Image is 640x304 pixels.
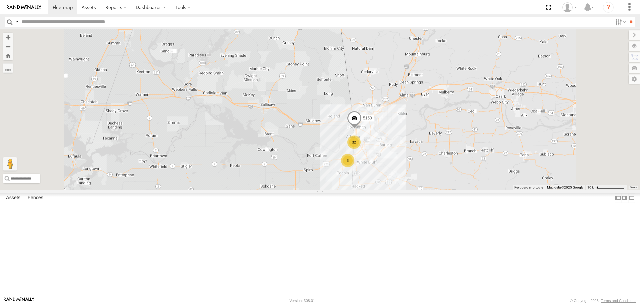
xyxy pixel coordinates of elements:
[587,186,597,189] span: 10 km
[290,299,315,303] div: Version: 308.01
[621,193,628,203] label: Dock Summary Table to the Right
[628,193,635,203] label: Hide Summary Table
[615,193,621,203] label: Dock Summary Table to the Left
[363,116,372,121] span: 5150
[4,297,34,304] a: Visit our Website
[347,135,361,149] div: 32
[570,299,636,303] div: © Copyright 2025 -
[547,186,583,189] span: Map data ©2025 Google
[560,2,579,12] div: Dwight Wallace
[601,299,636,303] a: Terms and Conditions
[629,74,640,84] label: Map Settings
[3,63,13,73] label: Measure
[613,17,627,27] label: Search Filter Options
[3,51,13,60] button: Zoom Home
[3,157,17,171] button: Drag Pegman onto the map to open Street View
[3,194,24,203] label: Assets
[3,33,13,42] button: Zoom in
[514,185,543,190] button: Keyboard shortcuts
[14,17,19,27] label: Search Query
[603,2,614,13] i: ?
[3,42,13,51] button: Zoom out
[7,5,41,10] img: rand-logo.svg
[585,185,627,190] button: Map Scale: 10 km per 80 pixels
[341,154,354,167] div: 3
[630,186,637,189] a: Terms (opens in new tab)
[24,194,47,203] label: Fences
